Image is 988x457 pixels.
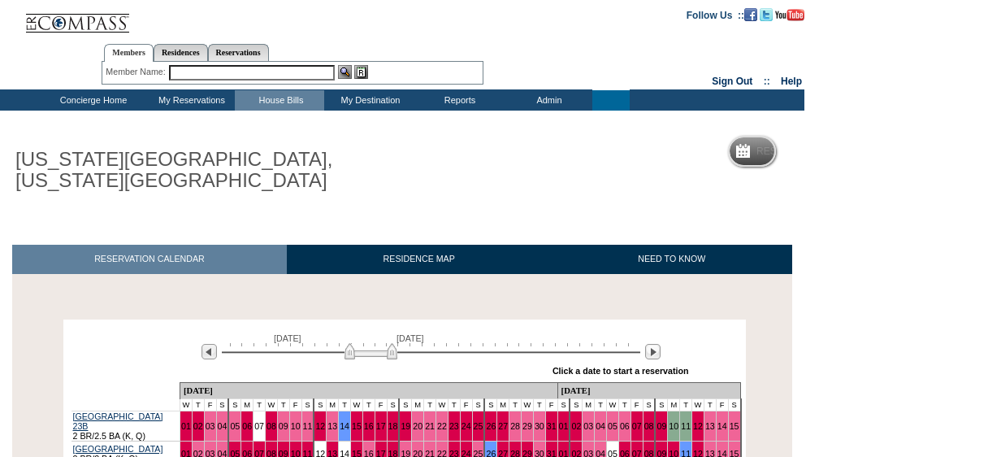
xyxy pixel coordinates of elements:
td: S [655,398,667,411]
td: S [472,398,484,411]
a: 14 [717,421,727,431]
td: 2 BR/2.5 BA (K, Q) [71,411,180,441]
a: 12 [315,421,325,431]
a: 10 [669,421,678,431]
a: 03 [206,421,215,431]
a: 05 [230,421,240,431]
td: M [412,398,424,411]
td: S [387,398,399,411]
span: [DATE] [274,333,301,343]
a: [GEOGRAPHIC_DATA] [73,444,163,454]
td: S [301,398,314,411]
td: M [241,398,253,411]
a: 23 [449,421,459,431]
h1: [US_STATE][GEOGRAPHIC_DATA], [US_STATE][GEOGRAPHIC_DATA] [12,146,376,195]
td: S [399,398,411,411]
td: F [460,398,472,411]
td: S [228,398,240,411]
td: S [557,398,570,411]
a: 08 [266,421,276,431]
td: M [668,398,680,411]
a: 14 [340,421,349,431]
a: 04 [596,421,605,431]
a: 08 [644,421,654,431]
div: Click a date to start a reservation [552,366,689,376]
a: 06 [242,421,252,431]
a: 18 [388,421,398,431]
a: Follow us on Twitter [760,9,773,19]
span: [DATE] [396,333,424,343]
img: Subscribe to our YouTube Channel [775,9,804,21]
a: 31 [547,421,557,431]
td: W [351,398,363,411]
td: F [375,398,387,411]
a: 05 [608,421,617,431]
td: S [484,398,496,411]
td: F [716,398,728,411]
a: 27 [498,421,508,431]
a: Members [104,44,154,62]
a: 07 [632,421,642,431]
td: S [314,398,326,411]
a: RESIDENCE MAP [287,245,552,273]
a: 20 [413,421,422,431]
a: Subscribe to our YouTube Channel [775,9,804,19]
a: 30 [535,421,544,431]
td: Follow Us :: [687,8,744,21]
td: T [704,398,716,411]
a: 09 [656,421,666,431]
a: 17 [376,421,386,431]
a: Sign Out [712,76,752,87]
td: S [570,398,582,411]
a: 25 [474,421,483,431]
a: [GEOGRAPHIC_DATA] 23B [73,411,163,431]
a: 06 [620,421,630,431]
a: 01 [181,421,191,431]
a: NEED TO KNOW [551,245,792,273]
img: Follow us on Twitter [760,8,773,21]
img: Previous [201,344,217,359]
a: 02 [193,421,203,431]
a: 11 [681,421,691,431]
a: 09 [279,421,288,431]
td: S [728,398,740,411]
a: 01 [559,421,569,431]
span: :: [764,76,770,87]
a: 15 [352,421,362,431]
td: T [253,398,266,411]
a: 13 [705,421,715,431]
a: 11 [303,421,313,431]
a: 16 [364,421,374,431]
a: RESERVATION CALENDAR [12,245,287,273]
td: W [180,398,192,411]
img: Reservations [354,65,368,79]
td: W [607,398,619,411]
td: Concierge Home [38,90,145,111]
a: 22 [437,421,447,431]
td: House Bills [235,90,324,111]
td: T [192,398,204,411]
td: [DATE] [557,382,740,398]
td: M [497,398,509,411]
td: M [327,398,339,411]
a: 19 [401,421,410,431]
td: S [216,398,228,411]
td: S [643,398,655,411]
td: W [522,398,534,411]
a: 26 [486,421,496,431]
td: M [583,398,595,411]
a: Reservations [208,44,269,61]
td: My Destination [324,90,414,111]
a: 28 [510,421,520,431]
a: 24 [461,421,471,431]
td: F [545,398,557,411]
td: [DATE] [180,382,557,398]
a: Help [781,76,802,87]
td: T [533,398,545,411]
a: 12 [693,421,703,431]
a: 10 [291,421,301,431]
div: Member Name: [106,65,168,79]
a: 03 [583,421,593,431]
td: T [362,398,375,411]
a: 02 [571,421,581,431]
